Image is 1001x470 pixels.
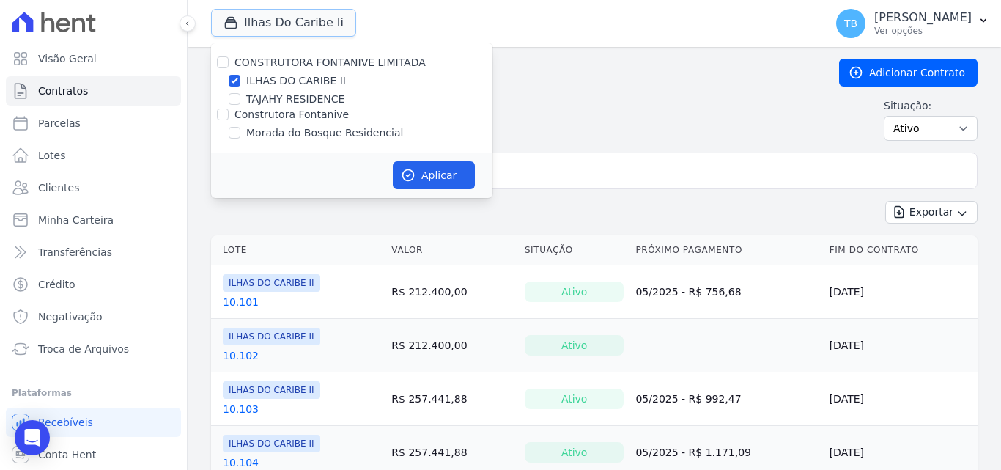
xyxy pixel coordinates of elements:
span: Minha Carteira [38,213,114,227]
td: [DATE] [824,319,978,372]
span: Recebíveis [38,415,93,430]
a: Parcelas [6,109,181,138]
label: TAJAHY RESIDENCE [246,92,344,107]
span: Conta Hent [38,447,96,462]
span: ILHAS DO CARIBE II [223,381,320,399]
label: CONSTRUTORA FONTANIVE LIMITADA [234,56,426,68]
td: [DATE] [824,265,978,319]
button: TB [PERSON_NAME] Ver opções [824,3,1001,44]
button: Aplicar [393,161,475,189]
div: Ativo [525,335,624,356]
th: Situação [519,235,630,265]
span: ILHAS DO CARIBE II [223,274,320,292]
a: 05/2025 - R$ 1.171,09 [635,447,751,458]
span: Lotes [38,148,66,163]
label: Situação: [884,98,978,113]
span: Negativação [38,309,103,324]
input: Buscar por nome do lote [235,156,971,186]
td: R$ 257.441,88 [385,372,519,426]
a: Visão Geral [6,44,181,73]
label: Construtora Fontanive [234,109,349,120]
div: Open Intercom Messenger [15,420,50,455]
a: Troca de Arquivos [6,334,181,364]
a: Minha Carteira [6,205,181,235]
a: Recebíveis [6,408,181,437]
a: Crédito [6,270,181,299]
span: Clientes [38,180,79,195]
label: Morada do Bosque Residencial [246,125,403,141]
a: Lotes [6,141,181,170]
a: 10.103 [223,402,259,416]
th: Valor [385,235,519,265]
a: Clientes [6,173,181,202]
span: Parcelas [38,116,81,131]
div: Ativo [525,442,624,463]
div: Plataformas [12,384,175,402]
a: Transferências [6,238,181,267]
div: Ativo [525,282,624,302]
h2: Contratos [211,59,816,86]
td: [DATE] [824,372,978,426]
a: Negativação [6,302,181,331]
th: Fim do Contrato [824,235,978,265]
a: 05/2025 - R$ 992,47 [635,393,741,405]
td: R$ 212.400,00 [385,265,519,319]
span: Transferências [38,245,112,260]
span: ILHAS DO CARIBE II [223,328,320,345]
th: Próximo Pagamento [629,235,823,265]
a: 10.101 [223,295,259,309]
td: R$ 212.400,00 [385,319,519,372]
span: Crédito [38,277,75,292]
a: 10.102 [223,348,259,363]
a: Adicionar Contrato [839,59,978,87]
button: Exportar [885,201,978,224]
p: [PERSON_NAME] [874,10,972,25]
button: Ilhas Do Caribe Ii [211,9,356,37]
p: Ver opções [874,25,972,37]
span: TB [844,18,857,29]
div: Ativo [525,389,624,409]
span: Troca de Arquivos [38,342,129,356]
a: Contratos [6,76,181,106]
a: 05/2025 - R$ 756,68 [635,286,741,298]
a: Conta Hent [6,440,181,469]
span: Visão Geral [38,51,97,66]
th: Lote [211,235,385,265]
label: ILHAS DO CARIBE II [246,73,346,89]
span: Contratos [38,84,88,98]
a: 10.104 [223,455,259,470]
span: ILHAS DO CARIBE II [223,435,320,452]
